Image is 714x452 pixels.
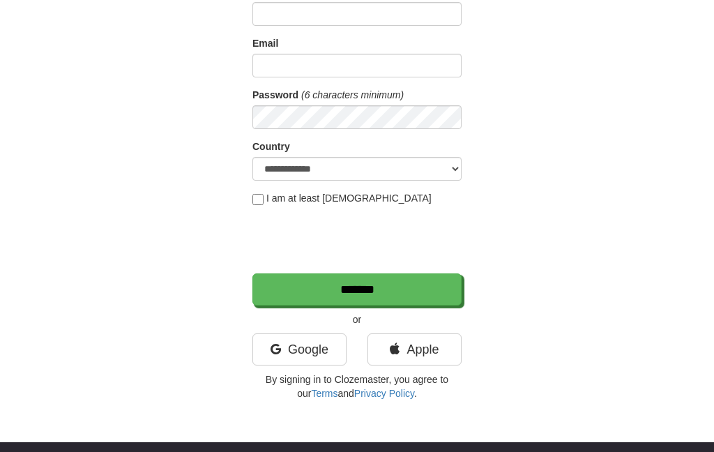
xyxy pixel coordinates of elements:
[252,333,347,366] a: Google
[252,312,462,326] p: or
[252,191,432,205] label: I am at least [DEMOGRAPHIC_DATA]
[301,89,404,100] em: (6 characters minimum)
[252,372,462,400] p: By signing in to Clozemaster, you agree to our and .
[252,88,298,102] label: Password
[252,194,264,205] input: I am at least [DEMOGRAPHIC_DATA]
[252,140,290,153] label: Country
[354,388,414,399] a: Privacy Policy
[311,388,337,399] a: Terms
[367,333,462,366] a: Apple
[252,212,464,266] iframe: reCAPTCHA
[252,36,278,50] label: Email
